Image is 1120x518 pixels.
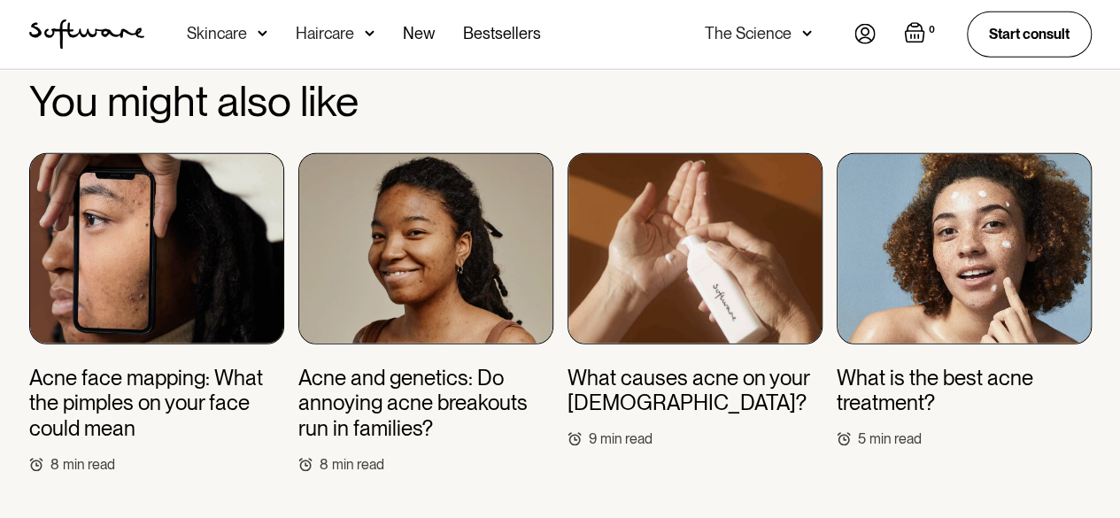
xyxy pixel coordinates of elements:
[589,430,597,447] div: 9
[187,25,247,43] div: Skincare
[29,78,1092,125] h2: You might also like
[568,153,823,448] a: What causes acne on your [DEMOGRAPHIC_DATA]?9min read
[869,430,922,447] div: min read
[29,153,284,474] a: Acne face mapping: What the pimples on your face could mean8min read
[63,456,115,473] div: min read
[705,25,792,43] div: The Science
[29,19,144,50] img: Software Logo
[320,456,328,473] div: 8
[837,153,1092,448] a: What is the best acne treatment?5min read
[967,12,1092,57] a: Start consult
[904,22,938,47] a: Open empty cart
[802,25,812,43] img: arrow down
[298,366,553,442] h3: Acne and genetics: Do annoying acne breakouts run in families?
[837,366,1092,417] h3: What is the best acne treatment?
[568,366,823,417] h3: What causes acne on your [DEMOGRAPHIC_DATA]?
[858,430,866,447] div: 5
[298,153,553,474] a: Acne and genetics: Do annoying acne breakouts run in families?8min read
[29,366,284,442] h3: Acne face mapping: What the pimples on your face could mean
[600,430,653,447] div: min read
[258,25,267,43] img: arrow down
[50,456,59,473] div: 8
[925,22,938,38] div: 0
[365,25,375,43] img: arrow down
[332,456,384,473] div: min read
[29,19,144,50] a: home
[296,25,354,43] div: Haircare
